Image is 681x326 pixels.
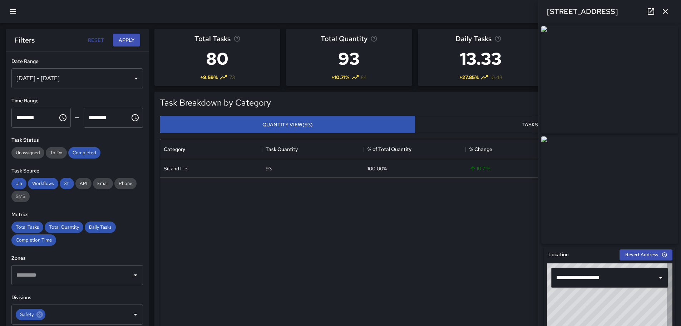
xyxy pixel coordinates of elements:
h3: 80 [194,44,241,73]
div: % Change [469,139,492,159]
span: 10.71 % [469,165,490,172]
h6: Zones [11,254,143,262]
span: 10.43 [490,74,502,81]
div: Category [164,139,185,159]
h6: Task Status [11,136,143,144]
span: Jia [11,180,26,186]
svg: Total number of tasks in the selected period, compared to the previous period. [233,35,241,42]
h6: Time Range [11,97,143,105]
span: + 10.71 % [331,74,349,81]
button: Reset [84,34,107,47]
div: Task Quantity [266,139,298,159]
div: 311 [60,178,74,189]
div: Total Quantity [45,222,83,233]
div: Completion Time [11,234,56,246]
div: [DATE] - [DATE] [11,68,143,88]
div: Total Tasks [11,222,43,233]
div: Jia [11,178,26,189]
svg: Average number of tasks per day in the selected period, compared to the previous period. [494,35,502,42]
span: SMS [11,193,30,199]
div: 93 [266,165,272,172]
span: Unassigned [11,150,44,156]
div: % of Total Quantity [367,139,411,159]
h5: Task Breakdown by Category [160,97,271,108]
div: To Do [46,147,67,159]
div: % Change [466,139,568,159]
div: Completed [68,147,100,159]
div: Phone [114,178,137,189]
svg: Total task quantity in the selected period, compared to the previous period. [370,35,377,42]
div: SMS [11,191,30,202]
span: Completed [68,150,100,156]
div: 100.00% [367,165,387,172]
div: API [75,178,92,189]
span: Total Tasks [194,33,231,44]
span: Email [93,180,113,186]
span: Completion Time [11,237,56,243]
span: Phone [114,180,137,186]
span: Safety [16,310,38,318]
span: Daily Tasks [455,33,492,44]
button: Quantity View(93) [160,116,415,133]
h6: Filters [14,34,35,46]
div: Safety [16,309,45,320]
span: Total Quantity [321,33,367,44]
div: Task Quantity [262,139,364,159]
div: % of Total Quantity [364,139,466,159]
h6: Metrics [11,211,143,219]
div: Unassigned [11,147,44,159]
span: Total Quantity [45,224,83,230]
button: Open [130,270,140,280]
h3: 13.33 [455,44,506,73]
button: Choose time, selected time is 3:00 AM [56,111,70,125]
span: Total Tasks [11,224,43,230]
span: API [75,180,92,186]
button: Open [130,310,140,320]
button: Apply [113,34,140,47]
span: + 27.85 % [459,74,479,81]
div: Sit and Lie [164,165,187,172]
div: Daily Tasks [85,222,116,233]
div: Email [93,178,113,189]
span: To Do [46,150,67,156]
span: + 9.59 % [200,74,218,81]
h3: 93 [321,44,377,73]
div: Workflows [28,178,58,189]
span: 84 [361,74,367,81]
span: Daily Tasks [85,224,116,230]
span: 73 [229,74,235,81]
h6: Date Range [11,58,143,65]
div: Category [160,139,262,159]
h6: Task Source [11,167,143,175]
h6: Divisions [11,294,143,302]
span: 311 [60,180,74,186]
span: Workflows [28,180,58,186]
button: Choose time, selected time is 11:59 PM [128,111,142,125]
button: Tasks View(80) [415,116,670,133]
